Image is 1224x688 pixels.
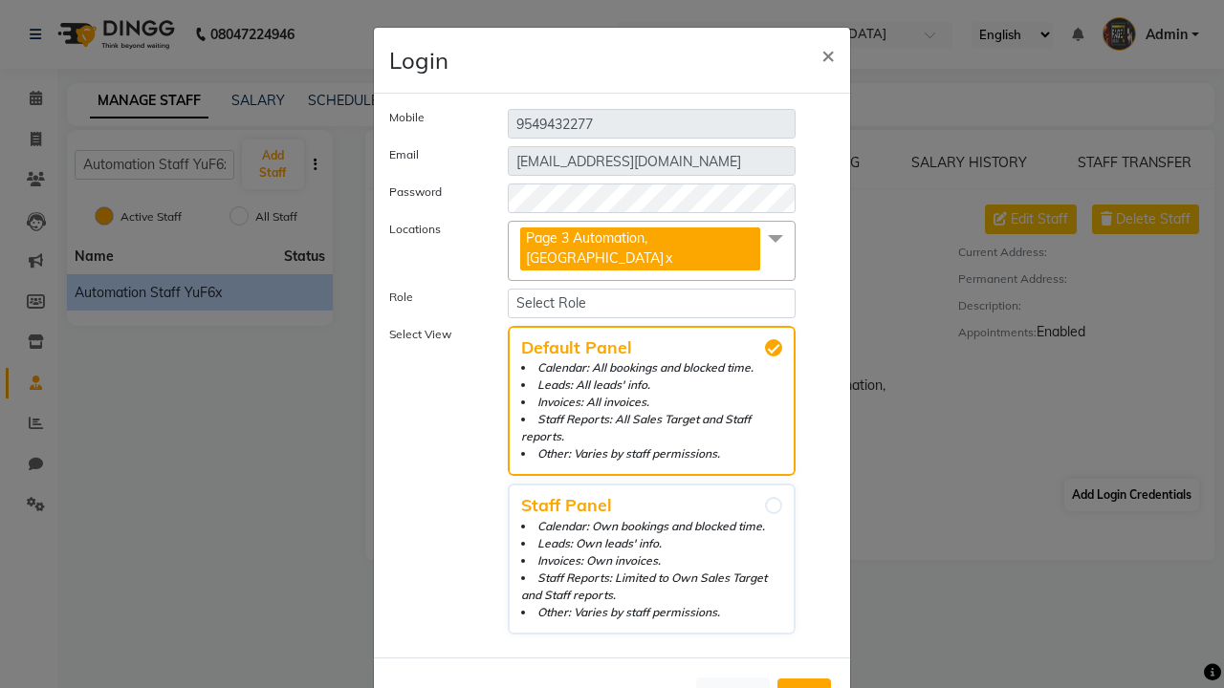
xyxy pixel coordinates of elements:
[521,497,782,514] span: Staff Panel
[375,109,493,131] label: Mobile
[765,339,782,356] input: Default PanelCalendar: All bookings and blocked time.Leads: All leads' info.Invoices: All invoice...
[521,376,782,394] li: Leads: All leads' info.
[521,359,782,376] li: Calendar: All bookings and blocked time.
[521,411,782,445] li: Staff Reports: All Sales Target and Staff reports.
[664,249,672,267] a: x
[521,535,782,552] li: Leads: Own leads' info.
[521,604,782,621] li: Other: Varies by staff permissions.
[521,570,782,604] li: Staff Reports: Limited to Own Sales Target and Staff reports.
[375,289,493,311] label: Role
[521,339,782,356] span: Default Panel
[521,518,782,535] li: Calendar: Own bookings and blocked time.
[765,497,782,514] input: Staff PanelCalendar: Own bookings and blocked time.Leads: Own leads' info.Invoices: Own invoices....
[821,40,835,69] span: ×
[508,146,796,176] input: Email
[389,43,448,77] h4: Login
[375,183,493,205] label: Password
[806,28,850,81] button: Close
[521,552,782,570] li: Invoices: Own invoices.
[375,221,493,273] label: Locations
[521,394,782,411] li: Invoices: All invoices.
[526,229,664,267] span: Page 3 Automation, [GEOGRAPHIC_DATA]
[508,109,796,139] input: Mobile
[521,445,782,462] li: Other: Varies by staff permissions.
[375,326,493,634] label: Select View
[375,146,493,168] label: Email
